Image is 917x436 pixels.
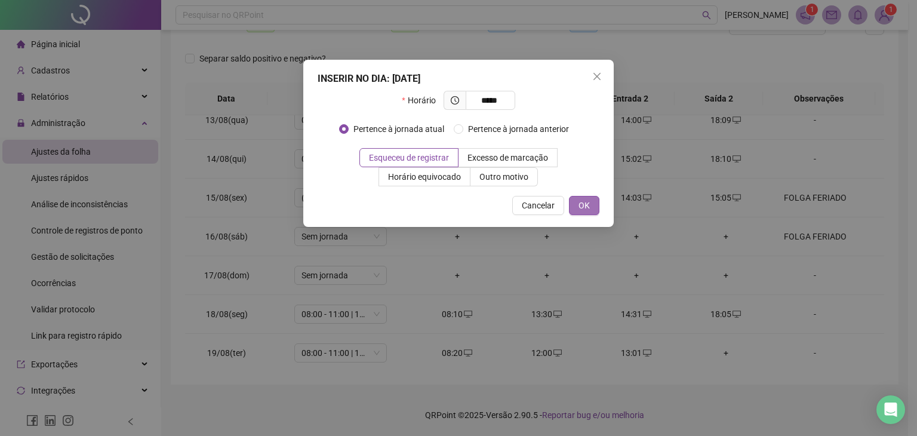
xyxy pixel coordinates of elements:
[349,122,449,136] span: Pertence à jornada atual
[479,172,528,182] span: Outro motivo
[467,153,548,162] span: Excesso de marcação
[876,395,905,424] div: Open Intercom Messenger
[451,96,459,105] span: clock-circle
[578,199,590,212] span: OK
[569,196,599,215] button: OK
[512,196,564,215] button: Cancelar
[522,199,555,212] span: Cancelar
[592,72,602,81] span: close
[318,72,599,86] div: INSERIR NO DIA : [DATE]
[369,153,449,162] span: Esqueceu de registrar
[402,91,443,110] label: Horário
[463,122,574,136] span: Pertence à jornada anterior
[388,172,461,182] span: Horário equivocado
[587,67,607,86] button: Close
